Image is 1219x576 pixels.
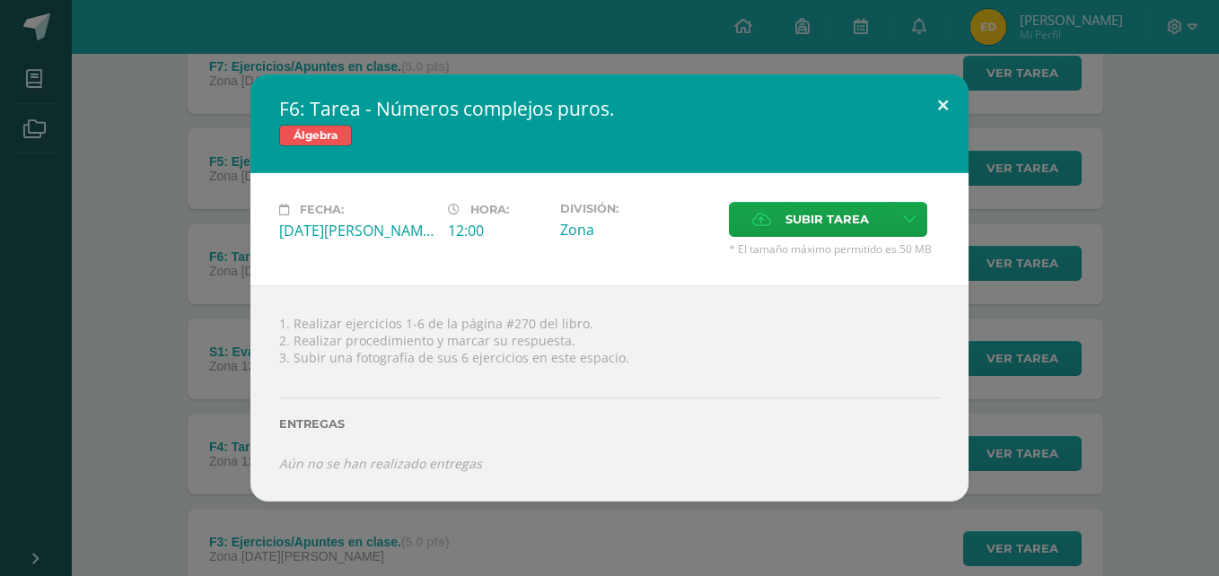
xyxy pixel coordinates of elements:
span: Fecha: [300,203,344,216]
i: Aún no se han realizado entregas [279,455,482,472]
span: * El tamaño máximo permitido es 50 MB [729,241,940,257]
div: Zona [560,220,715,240]
button: Close (Esc) [917,74,969,135]
h2: F6: Tarea - Números complejos puros. [279,96,940,121]
span: Hora: [470,203,509,216]
label: División: [560,202,715,215]
div: [DATE][PERSON_NAME] [279,221,434,240]
div: 12:00 [448,221,546,240]
div: 1. Realizar ejercicios 1-6 de la página #270 del libro. 2. Realizar procedimiento y marcar su res... [250,285,969,501]
span: Subir tarea [785,203,869,236]
label: Entregas [279,417,940,431]
span: Álgebra [279,125,352,146]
